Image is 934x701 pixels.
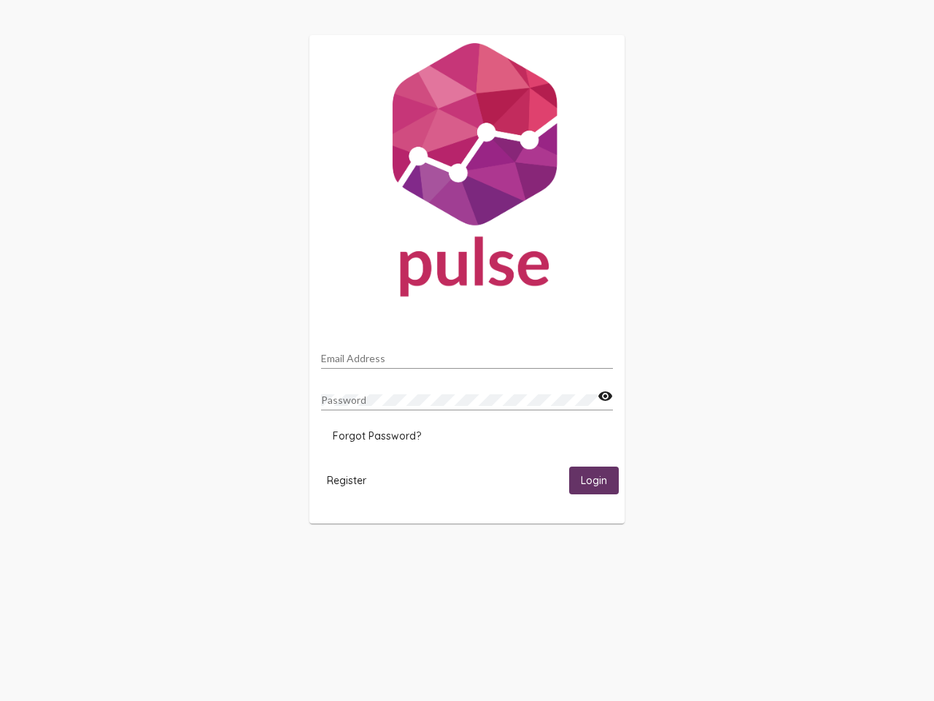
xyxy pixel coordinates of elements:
[569,467,619,494] button: Login
[327,474,366,487] span: Register
[309,35,625,311] img: Pulse For Good Logo
[315,467,378,494] button: Register
[581,475,607,488] span: Login
[333,429,421,443] span: Forgot Password?
[598,388,613,405] mat-icon: visibility
[321,423,433,449] button: Forgot Password?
